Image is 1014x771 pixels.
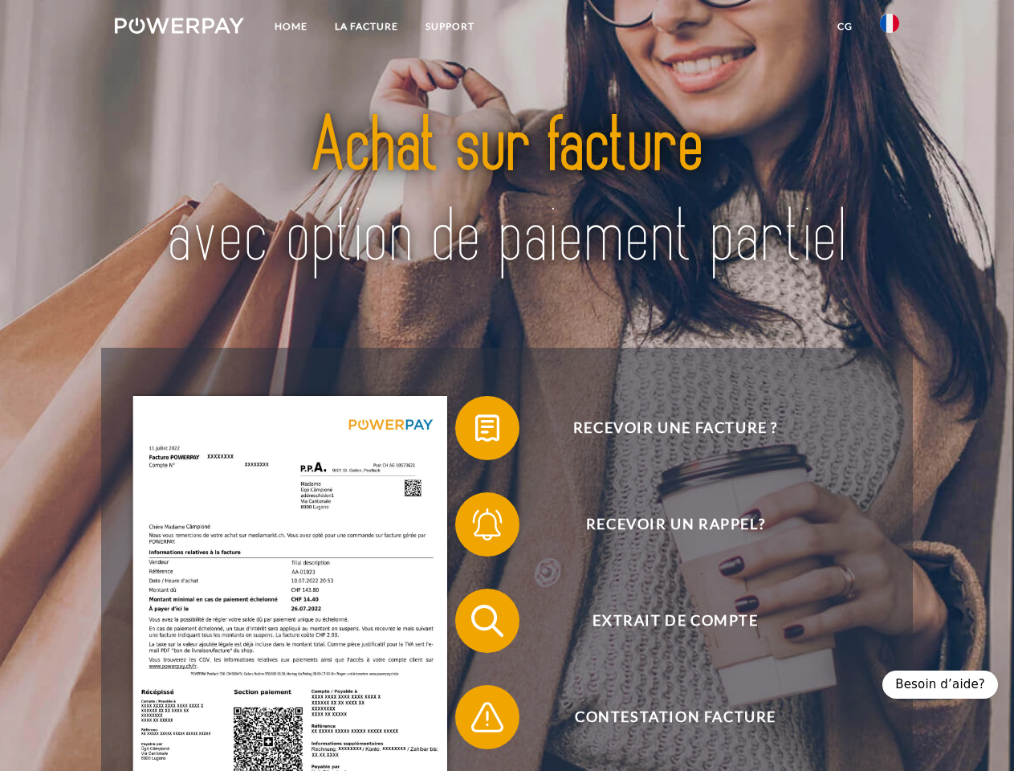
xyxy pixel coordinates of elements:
img: qb_warning.svg [467,697,507,737]
span: Recevoir un rappel? [478,492,872,557]
div: Besoin d’aide? [882,671,998,699]
img: qb_bill.svg [467,408,507,448]
span: Contestation Facture [478,685,872,749]
button: Recevoir une facture ? [455,396,873,460]
span: Extrait de compte [478,589,872,653]
img: qb_search.svg [467,601,507,641]
button: Extrait de compte [455,589,873,653]
img: title-powerpay_fr.svg [153,77,861,308]
img: qb_bell.svg [467,504,507,545]
a: Support [412,12,488,41]
img: logo-powerpay-white.svg [115,18,244,34]
a: CG [824,12,866,41]
button: Contestation Facture [455,685,873,749]
span: Recevoir une facture ? [478,396,872,460]
button: Recevoir un rappel? [455,492,873,557]
img: fr [880,14,899,33]
a: Home [261,12,321,41]
a: LA FACTURE [321,12,412,41]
